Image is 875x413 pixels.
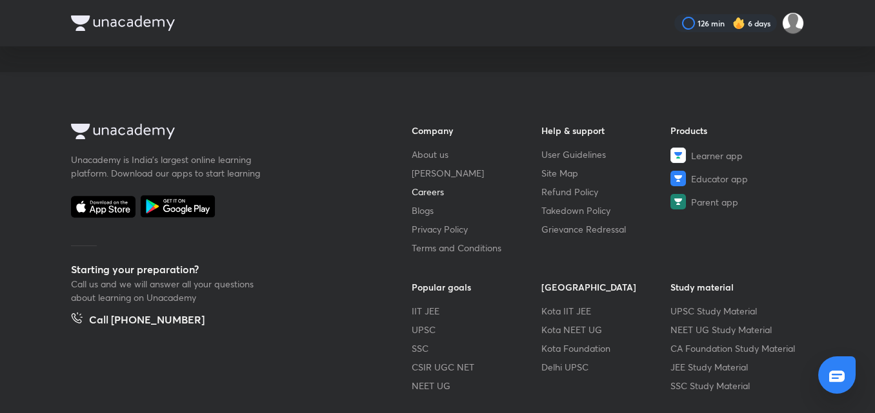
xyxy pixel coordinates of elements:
[541,185,671,198] a: Refund Policy
[782,12,804,34] img: pradhap B
[541,222,671,236] a: Grievance Redressal
[670,194,686,209] img: Parent app
[691,172,748,186] span: Educator app
[412,241,541,255] a: Terms and Conditions
[71,15,175,31] img: Company Logo
[71,124,370,142] a: Company Logo
[412,166,541,180] a: [PERSON_NAME]
[670,341,800,355] a: CA Foundation Study Material
[71,262,370,277] h5: Starting your preparation?
[670,171,686,186] img: Educator app
[71,277,265,304] p: Call us and we will answer all your questions about learning on Unacademy
[541,166,671,180] a: Site Map
[412,341,541,355] a: SSC
[670,124,800,137] h6: Products
[691,149,743,162] span: Learner app
[412,323,541,336] a: UPSC
[89,312,205,330] h5: Call [PHONE_NUMBER]
[412,185,444,198] span: Careers
[541,323,671,336] a: Kota NEET UG
[541,341,671,355] a: Kota Foundation
[412,185,541,198] a: Careers
[412,148,541,161] a: About us
[412,204,541,217] a: Blogs
[412,280,541,294] h6: Popular goals
[541,304,671,318] a: Kota IIT JEE
[71,124,175,139] img: Company Logo
[541,280,671,294] h6: [GEOGRAPHIC_DATA]
[412,379,541,392] a: NEET UG
[541,204,671,217] a: Takedown Policy
[541,360,671,374] a: Delhi UPSC
[71,312,205,330] a: Call [PHONE_NUMBER]
[670,194,800,209] a: Parent app
[670,360,800,374] a: JEE Study Material
[541,124,671,137] h6: Help & support
[670,148,800,163] a: Learner app
[670,379,800,392] a: SSC Study Material
[670,323,800,336] a: NEET UG Study Material
[71,153,265,180] p: Unacademy is India’s largest online learning platform. Download our apps to start learning
[691,195,738,209] span: Parent app
[541,148,671,161] a: User Guidelines
[670,304,800,318] a: UPSC Study Material
[670,280,800,294] h6: Study material
[670,171,800,186] a: Educator app
[412,304,541,318] a: IIT JEE
[412,222,541,236] a: Privacy Policy
[732,17,745,30] img: streak
[670,148,686,163] img: Learner app
[412,360,541,374] a: CSIR UGC NET
[412,124,541,137] h6: Company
